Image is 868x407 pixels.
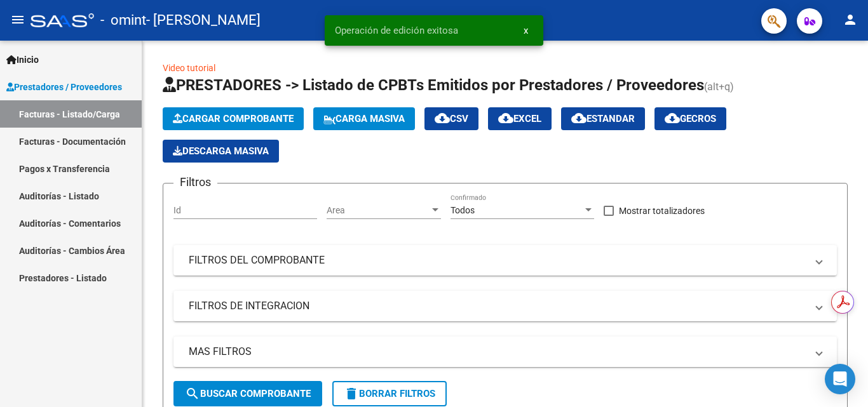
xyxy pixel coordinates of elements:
mat-icon: menu [10,12,25,27]
span: Area [327,205,430,216]
mat-panel-title: FILTROS DE INTEGRACION [189,299,806,313]
span: Todos [451,205,475,215]
span: Buscar Comprobante [185,388,311,399]
mat-expansion-panel-header: FILTROS DEL COMPROBANTE [173,245,837,276]
span: Descarga Masiva [173,145,269,157]
span: x [524,25,528,36]
span: Borrar Filtros [344,388,435,399]
span: Prestadores / Proveedores [6,80,122,94]
mat-expansion-panel-header: MAS FILTROS [173,337,837,367]
mat-icon: cloud_download [435,110,450,126]
button: Buscar Comprobante [173,381,322,406]
span: Gecros [665,113,716,124]
span: Cargar Comprobante [173,113,294,124]
button: EXCEL [488,107,552,130]
mat-icon: cloud_download [498,110,513,126]
app-download-masive: Descarga masiva de comprobantes (adjuntos) [163,140,279,163]
button: Gecros [654,107,726,130]
mat-panel-title: FILTROS DEL COMPROBANTE [189,253,806,267]
mat-icon: cloud_download [665,110,680,126]
mat-icon: delete [344,386,359,401]
mat-icon: search [185,386,200,401]
mat-panel-title: MAS FILTROS [189,345,806,359]
span: Carga Masiva [323,113,405,124]
span: - [PERSON_NAME] [146,6,261,34]
button: Descarga Masiva [163,140,279,163]
button: CSV [424,107,478,130]
mat-icon: person [843,12,858,27]
span: Mostrar totalizadores [619,203,705,218]
span: CSV [435,113,468,124]
button: Estandar [561,107,645,130]
mat-icon: cloud_download [571,110,587,126]
span: PRESTADORES -> Listado de CPBTs Emitidos por Prestadores / Proveedores [163,76,704,94]
button: x [513,19,538,42]
button: Cargar Comprobante [163,107,304,130]
span: Estandar [571,113,635,124]
span: - omint [100,6,146,34]
span: (alt+q) [704,81,734,93]
span: Operación de edición exitosa [335,24,458,37]
span: EXCEL [498,113,541,124]
h3: Filtros [173,173,217,191]
span: Inicio [6,53,39,67]
div: Open Intercom Messenger [825,364,855,394]
mat-expansion-panel-header: FILTROS DE INTEGRACION [173,291,837,321]
a: Video tutorial [163,63,215,73]
button: Carga Masiva [313,107,415,130]
button: Borrar Filtros [332,381,447,406]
